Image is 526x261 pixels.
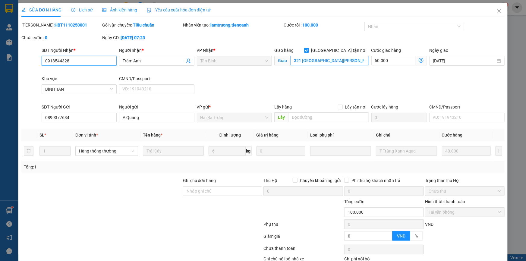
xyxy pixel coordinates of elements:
span: Hai Bà Trưng [200,113,268,122]
span: Chuyển khoản ng. gửi [298,177,343,184]
button: plus [496,146,502,156]
span: 0914090589 [64,34,88,39]
div: CC : [45,40,67,53]
span: A Hùng [10,28,24,33]
div: Nhận: [3,33,45,40]
div: [PERSON_NAME]: [21,22,101,28]
input: Giao tận nơi [290,56,369,65]
span: Định lượng [219,133,241,137]
div: CR : [24,40,46,53]
img: logo.jpg [3,3,27,27]
div: Chưa thanh toán [263,245,344,256]
div: SĐT Người Nhận [42,47,117,54]
div: SL: [3,40,24,53]
div: Tổng: [67,40,88,53]
span: C Ly [14,34,22,39]
b: HBT1110250001 [55,23,87,27]
span: BÌNH TÂN [45,85,113,94]
input: Cước giao hàng [371,56,415,65]
span: close [497,9,502,14]
div: Người nhận [119,47,194,54]
span: user-add [186,58,191,63]
span: Phí thu hộ khách nhận trả [349,177,403,184]
div: SĐT Người Gửi [42,104,117,110]
div: CMND/Passport [430,104,505,110]
div: Ngày gửi: 16:13 [DATE] [31,12,88,20]
div: Người gửi [119,104,194,110]
span: Tại văn phòng [429,208,501,217]
span: SL [39,133,44,137]
b: lamtruong.tienoanh [211,23,249,27]
button: Close [491,3,508,20]
span: % [415,234,418,238]
input: Dọc đường [288,112,369,122]
span: VND [425,222,433,227]
div: Khu vực [42,75,117,82]
span: Tên hàng [143,133,162,137]
span: 0 [52,41,55,46]
div: Gói vận chuyển: [102,22,182,28]
span: Lấy [274,112,288,122]
span: edit [21,8,26,12]
label: Ghi chú đơn hàng [183,178,216,183]
span: Tân Bình [200,56,268,65]
label: Cước lấy hàng [371,105,398,109]
div: CMND/Passport [119,75,194,82]
span: Giao [274,56,290,65]
div: SĐT: [45,27,88,33]
span: Cước hàng [442,133,463,137]
span: picture [102,8,106,12]
span: Chưa thu [429,187,501,196]
input: VD: Bàn, Ghế [143,146,204,156]
input: Cước lấy hàng [371,113,427,122]
label: Hình thức thanh toán [425,199,465,204]
div: VP gửi [197,104,272,110]
div: Nhà xe Tiến Oanh [31,3,88,12]
span: VP Nhận [197,48,214,53]
span: 2 [8,41,11,46]
span: Lấy tận nơi [343,104,369,110]
span: VND [397,234,405,238]
span: Thu Hộ [263,178,277,183]
div: SĐT: [45,33,88,40]
span: Tổng cước [344,199,364,204]
b: 100.000 [302,23,318,27]
span: Ảnh kiện hàng [102,8,137,12]
div: Giảm giá [263,233,344,244]
img: icon [147,8,152,13]
span: Đơn vị tính [75,133,98,137]
input: Ghi chú đơn hàng [183,186,263,196]
input: 0 [442,146,491,156]
input: 0 [257,146,306,156]
span: [GEOGRAPHIC_DATA] tận nơi [309,47,369,54]
div: Gửi: [3,27,45,33]
span: Giá trị hàng [257,133,279,137]
div: Nhân viên tạo: [183,22,283,28]
span: Lấy hàng [274,105,292,109]
label: Cước giao hàng [371,48,401,53]
b: 0 [45,35,47,40]
div: Tổng: 1 [24,164,203,170]
span: dollar-circle [419,58,424,63]
b: Tiêu chuẩn [133,23,154,27]
div: Cước rồi : [284,22,363,28]
div: Ngày GD: [102,34,182,41]
div: Trạng thái Thu Hộ [425,177,505,184]
span: Lịch sử [71,8,93,12]
span: Hàng thông thường [79,146,134,156]
b: [DATE] 07:23 [121,35,145,40]
input: Ngày giao [433,58,496,64]
div: Phụ thu [263,221,344,231]
span: kg [246,146,252,156]
span: clock-circle [71,8,75,12]
button: delete [24,146,33,156]
input: Ghi Chú [376,146,437,156]
span: Giao hàng [274,48,294,53]
th: Loại phụ phí [308,129,373,141]
span: SỬA ĐƠN HÀNG [21,8,61,12]
th: Ghi chú [373,129,439,141]
label: Ngày giao [430,48,449,53]
span: 0945497749 [64,28,88,33]
div: Chưa cước : [21,34,101,41]
span: Yêu cầu xuất hóa đơn điện tử [147,8,210,12]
